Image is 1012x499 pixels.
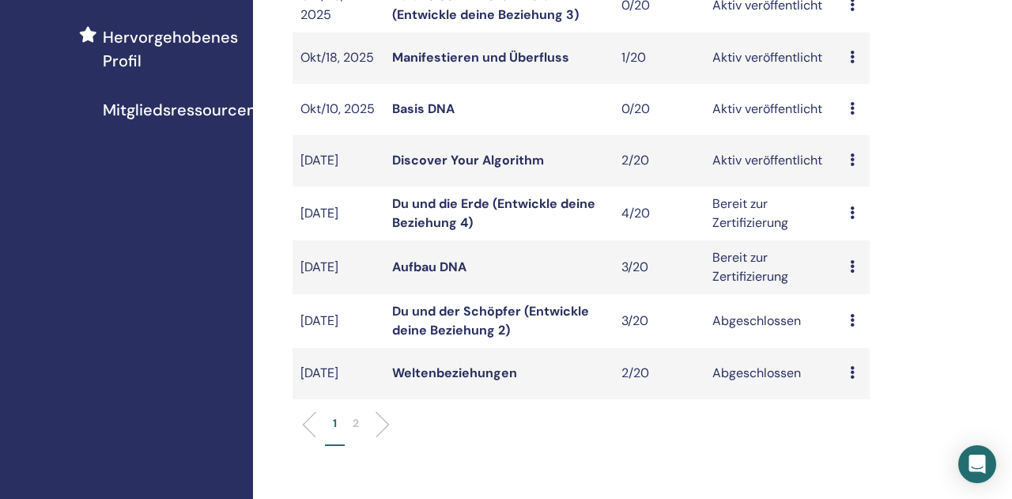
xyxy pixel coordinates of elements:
[614,135,705,187] td: 2/20
[392,100,455,117] a: Basis DNA
[293,135,384,187] td: [DATE]
[392,49,569,66] a: Manifestieren und Überfluss
[293,348,384,399] td: [DATE]
[333,415,337,432] p: 1
[614,240,705,294] td: 3/20
[392,365,517,381] a: Weltenbeziehungen
[293,84,384,135] td: Okt/10, 2025
[704,32,842,84] td: Aktiv veröffentlicht
[704,294,842,348] td: Abgeschlossen
[293,32,384,84] td: Okt/18, 2025
[293,240,384,294] td: [DATE]
[392,303,589,338] a: Du und der Schöpfer (Entwickle deine Beziehung 2)
[353,415,359,432] p: 2
[392,259,466,275] a: Aufbau DNA
[614,84,705,135] td: 0/20
[958,445,996,483] div: Open Intercom Messenger
[704,84,842,135] td: Aktiv veröffentlicht
[293,187,384,240] td: [DATE]
[614,32,705,84] td: 1/20
[704,135,842,187] td: Aktiv veröffentlicht
[614,294,705,348] td: 3/20
[614,348,705,399] td: 2/20
[704,240,842,294] td: Bereit zur Zertifizierung
[392,152,544,168] a: Discover Your Algorithm
[103,98,256,122] span: Mitgliedsressourcen
[392,195,595,231] a: Du und die Erde (Entwickle deine Beziehung 4)
[704,348,842,399] td: Abgeschlossen
[614,187,705,240] td: 4/20
[293,294,384,348] td: [DATE]
[103,25,240,73] span: Hervorgehobenes Profil
[704,187,842,240] td: Bereit zur Zertifizierung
